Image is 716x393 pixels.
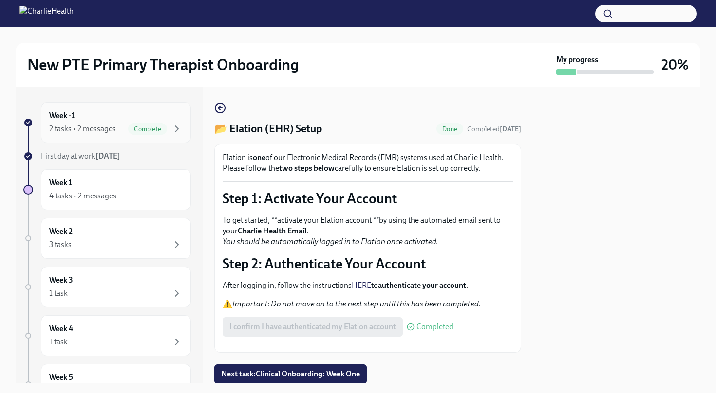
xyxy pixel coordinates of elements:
em: Important: Do not move on to the next step until this has been completed. [232,299,481,308]
a: HERE [352,281,371,290]
h3: 20% [661,56,689,73]
div: 4 tasks • 2 messages [49,191,116,201]
div: 1 task [49,288,68,299]
p: Step 1: Activate Your Account [223,190,513,207]
h6: Week 3 [49,275,73,286]
h6: Week 5 [49,372,73,383]
strong: Charlie Health Email [238,226,306,235]
p: To get started, **activate your Elation account **by using the automated email sent to your . [223,215,513,247]
span: Completed [467,125,521,133]
div: 2 tasks • 2 messages [49,124,116,134]
h6: Week 2 [49,226,73,237]
a: First day at work[DATE] [23,151,191,161]
p: Elation is of our Electronic Medical Records (EMR) systems used at Charlie Health. Please follow ... [223,152,513,174]
button: Next task:Clinical Onboarding: Week One [214,364,367,384]
h6: Week 1 [49,178,72,188]
strong: [DATE] [500,125,521,133]
p: ⚠️ [223,299,513,309]
a: Week 31 task [23,267,191,307]
span: Next task : Clinical Onboarding: Week One [221,369,360,379]
h4: 📂 Elation (EHR) Setup [214,122,322,136]
a: Week 23 tasks [23,218,191,259]
div: 1 task [49,337,68,347]
span: First day at work [41,151,120,161]
a: Week -12 tasks • 2 messagesComplete [23,102,191,143]
h6: Week 4 [49,323,73,334]
strong: [DATE] [95,151,120,161]
img: CharlieHealth [19,6,74,21]
a: Week 41 task [23,315,191,356]
span: October 13th, 2025 20:23 [467,125,521,134]
h2: New PTE Primary Therapist Onboarding [27,55,299,74]
span: Completed [416,323,453,331]
h6: Week -1 [49,110,75,121]
em: You should be automatically logged in to Elation once activated. [223,237,438,246]
a: Week 14 tasks • 2 messages [23,169,191,210]
strong: one [253,153,265,162]
strong: authenticate your account [378,281,466,290]
span: Done [436,125,463,133]
strong: two steps below [279,163,335,173]
span: Complete [128,125,167,133]
p: After logging in, follow the instructions to . [223,280,513,291]
div: 3 tasks [49,239,72,250]
p: Step 2: Authenticate Your Account [223,255,513,272]
strong: My progress [556,54,598,65]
